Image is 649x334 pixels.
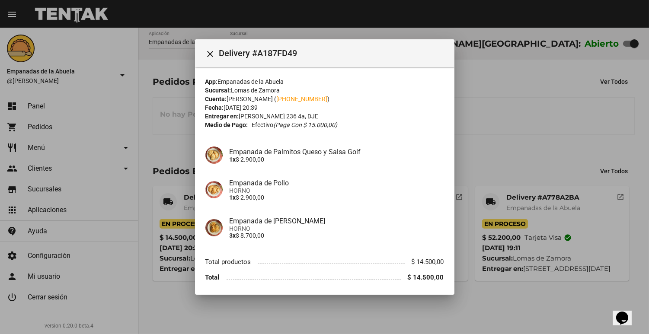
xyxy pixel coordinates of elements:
h4: Empanada de [PERSON_NAME] [230,217,444,225]
a: [PHONE_NUMBER] [277,95,328,102]
span: Efectivo [252,121,337,129]
span: Delivery #A187FD49 [219,46,448,60]
b: 3x [230,232,236,239]
span: HORNO [230,225,444,232]
iframe: chat widget [613,299,640,325]
p: $ 2.900,00 [230,156,444,163]
img: 23889947-f116-4e8f-977b-138207bb6e24.jpg [205,146,223,164]
b: 1x [230,194,236,201]
div: [PERSON_NAME] 236 4a, DJE [205,112,444,121]
li: Total productos $ 14.500,00 [205,254,444,270]
img: f753fea7-0f09-41b3-9a9e-ddb84fc3b359.jpg [205,219,223,236]
h4: Empanada de Palmitos Queso y Salsa Golf [230,148,444,156]
strong: Fecha: [205,104,224,111]
div: Empanadas de la Abuela [205,77,444,86]
strong: Entregar en: [205,113,239,120]
mat-icon: Cerrar [205,49,216,59]
p: $ 2.900,00 [230,194,444,201]
img: 10349b5f-e677-4e10-aec3-c36b893dfd64.jpg [205,181,223,198]
div: [DATE] 20:39 [205,103,444,112]
i: (Paga con $ 15.000,00) [273,121,337,128]
button: Cerrar [202,45,219,62]
h4: Empanada de Pollo [230,179,444,187]
p: $ 8.700,00 [230,232,444,239]
b: 1x [230,156,236,163]
div: Lomas de Zamora [205,86,444,95]
div: [PERSON_NAME] ( ) [205,95,444,103]
strong: Cuenta: [205,95,227,102]
strong: Medio de Pago: [205,121,248,129]
strong: App: [205,78,218,85]
strong: Sucursal: [205,87,231,94]
span: HORNO [230,187,444,194]
li: Total $ 14.500,00 [205,270,444,286]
